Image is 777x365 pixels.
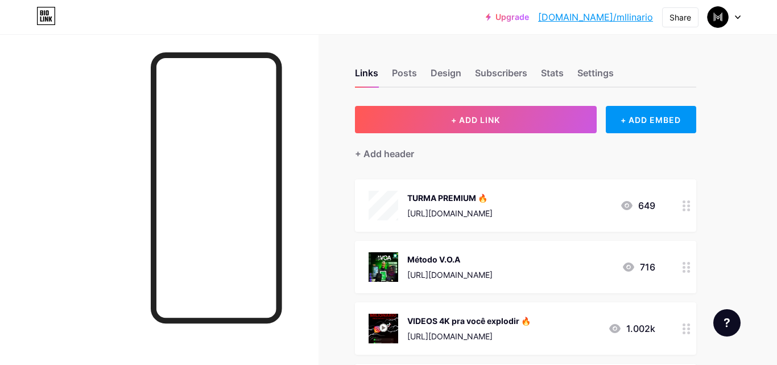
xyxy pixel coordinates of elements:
div: Subscribers [475,66,527,87]
div: 649 [620,199,655,212]
div: [URL][DOMAIN_NAME] [407,330,531,342]
img: Thiago Barbosa [707,6,729,28]
div: Posts [392,66,417,87]
div: [URL][DOMAIN_NAME] [407,269,493,281]
div: + Add header [355,147,414,161]
div: Links [355,66,378,87]
div: 1.002k [608,322,655,335]
span: + ADD LINK [451,115,500,125]
div: Settings [577,66,614,87]
img: VIDEOS 4K pra você explodir 🔥 [369,314,398,343]
div: 716 [622,260,655,274]
a: Upgrade [486,13,529,22]
div: Design [431,66,461,87]
div: Share [669,11,691,23]
a: [DOMAIN_NAME]/mllinario [538,10,653,24]
div: TURMA PREMIUM 🔥 [407,192,493,204]
div: VIDEOS 4K pra você explodir 🔥 [407,315,531,327]
img: Método V.O.A [369,252,398,282]
div: [URL][DOMAIN_NAME] [407,207,493,219]
div: + ADD EMBED [606,106,696,133]
button: + ADD LINK [355,106,597,133]
div: Método V.O.A [407,253,493,265]
div: Stats [541,66,564,87]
